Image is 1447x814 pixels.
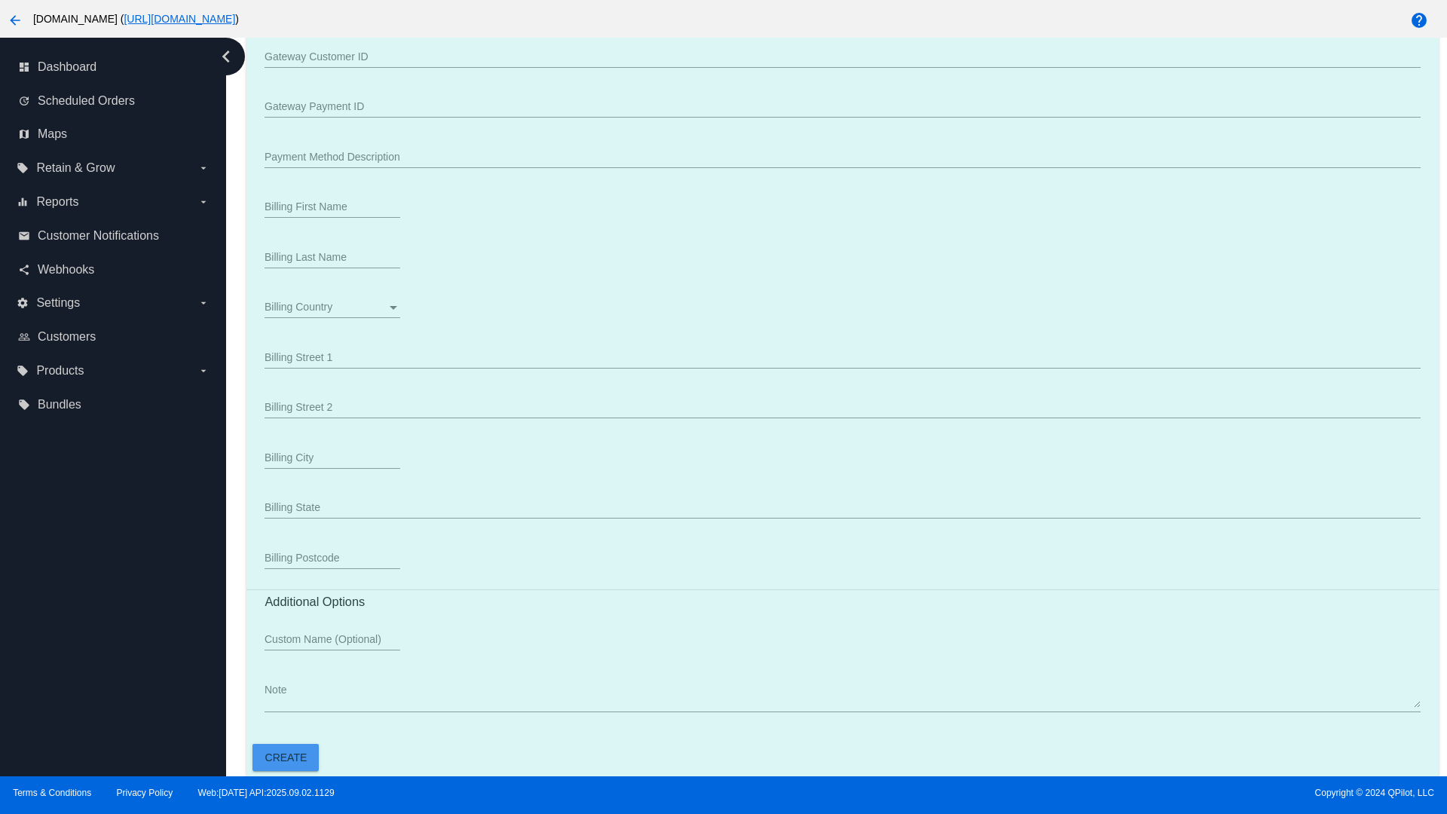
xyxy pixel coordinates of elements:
i: settings [17,297,29,309]
i: arrow_drop_down [197,162,210,174]
span: Dashboard [38,60,96,74]
i: local_offer [17,162,29,174]
span: Bundles [38,398,81,412]
a: local_offer Bundles [18,393,210,417]
a: Web:[DATE] API:2025.09.02.1129 [198,788,335,798]
span: Customer Notifications [38,229,159,243]
i: update [18,95,30,107]
a: Terms & Conditions [13,788,91,798]
i: chevron_left [214,44,238,69]
span: Customers [38,330,96,344]
i: local_offer [17,365,29,377]
i: local_offer [18,399,30,411]
span: Retain & Grow [36,161,115,175]
a: update Scheduled Orders [18,89,210,113]
a: share Webhooks [18,258,210,282]
span: Scheduled Orders [38,94,135,108]
span: Webhooks [38,263,94,277]
i: equalizer [17,196,29,208]
i: email [18,230,30,242]
span: Reports [36,195,78,209]
a: Privacy Policy [117,788,173,798]
i: arrow_drop_down [197,365,210,377]
a: map Maps [18,122,210,146]
a: people_outline Customers [18,325,210,349]
span: Copyright © 2024 QPilot, LLC [736,788,1434,798]
mat-icon: arrow_back [6,11,24,29]
span: Maps [38,127,67,141]
span: Settings [36,296,80,310]
i: dashboard [18,61,30,73]
a: email Customer Notifications [18,224,210,248]
i: map [18,128,30,140]
mat-icon: help [1410,11,1428,29]
span: Products [36,364,84,378]
i: share [18,264,30,276]
span: [DOMAIN_NAME] ( ) [33,13,239,25]
a: dashboard Dashboard [18,55,210,79]
i: arrow_drop_down [197,297,210,309]
i: arrow_drop_down [197,196,210,208]
a: [URL][DOMAIN_NAME] [124,13,235,25]
i: people_outline [18,331,30,343]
